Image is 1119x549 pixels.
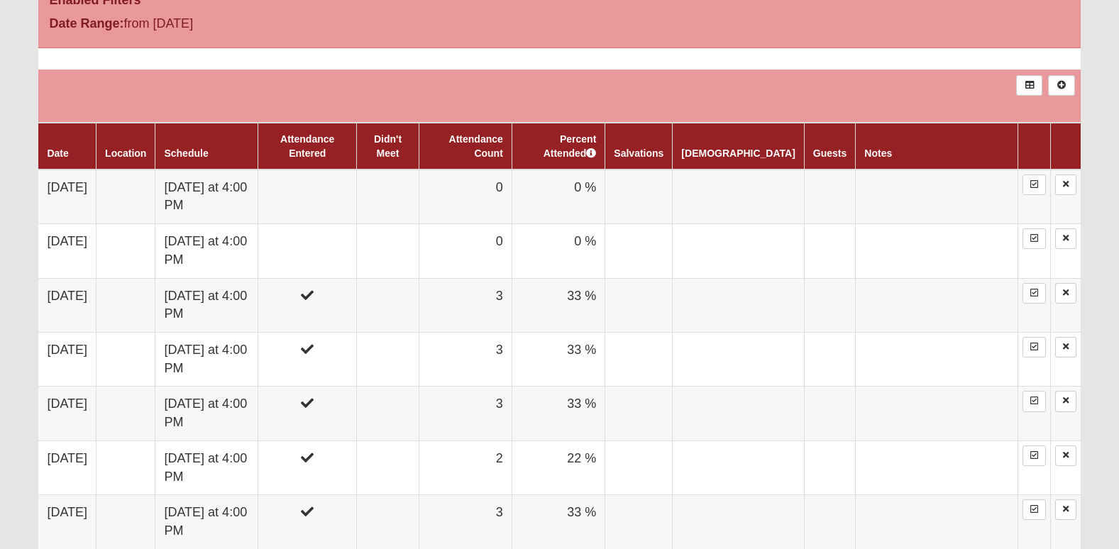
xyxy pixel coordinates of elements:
td: [DATE] at 4:00 PM [155,170,258,224]
a: Delete [1055,174,1076,195]
td: [DATE] at 4:00 PM [155,440,258,494]
a: Delete [1055,337,1076,357]
a: Enter Attendance [1022,228,1046,249]
a: Delete [1055,391,1076,411]
td: 3 [419,387,512,440]
a: Date [47,148,68,159]
th: Guests [804,123,855,170]
td: [DATE] [38,170,96,224]
td: 3 [419,333,512,387]
label: Date Range: [49,14,123,33]
td: 33 % [512,333,605,387]
td: [DATE] [38,224,96,278]
td: 33 % [512,278,605,332]
td: 22 % [512,440,605,494]
td: [DATE] at 4:00 PM [155,333,258,387]
a: Location [105,148,146,159]
td: [DATE] [38,333,96,387]
th: Salvations [605,123,673,170]
a: Notes [864,148,892,159]
a: Schedule [164,148,208,159]
td: 3 [419,495,512,549]
a: Attendance Count [449,133,503,159]
a: Enter Attendance [1022,174,1046,195]
a: Enter Attendance [1022,283,1046,304]
td: 3 [419,278,512,332]
td: [DATE] [38,387,96,440]
a: Delete [1055,499,1076,520]
td: [DATE] at 4:00 PM [155,224,258,278]
a: Delete [1055,445,1076,466]
a: Attendance Entered [280,133,334,159]
a: Percent Attended [544,133,597,159]
td: [DATE] [38,278,96,332]
a: Enter Attendance [1022,337,1046,357]
td: [DATE] at 4:00 PM [155,387,258,440]
td: 0 [419,170,512,224]
a: Enter Attendance [1022,445,1046,466]
div: from [DATE] [38,14,385,37]
td: 0 % [512,224,605,278]
th: [DEMOGRAPHIC_DATA] [673,123,804,170]
a: Enter Attendance [1022,499,1046,520]
td: [DATE] [38,495,96,549]
td: 0 % [512,170,605,224]
a: Export to Excel [1016,75,1042,96]
a: Didn't Meet [374,133,402,159]
td: 33 % [512,495,605,549]
a: Alt+N [1048,75,1074,96]
a: Enter Attendance [1022,391,1046,411]
td: 33 % [512,387,605,440]
td: 2 [419,440,512,494]
td: [DATE] at 4:00 PM [155,495,258,549]
td: [DATE] [38,440,96,494]
a: Delete [1055,283,1076,304]
td: 0 [419,224,512,278]
a: Delete [1055,228,1076,249]
td: [DATE] at 4:00 PM [155,278,258,332]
